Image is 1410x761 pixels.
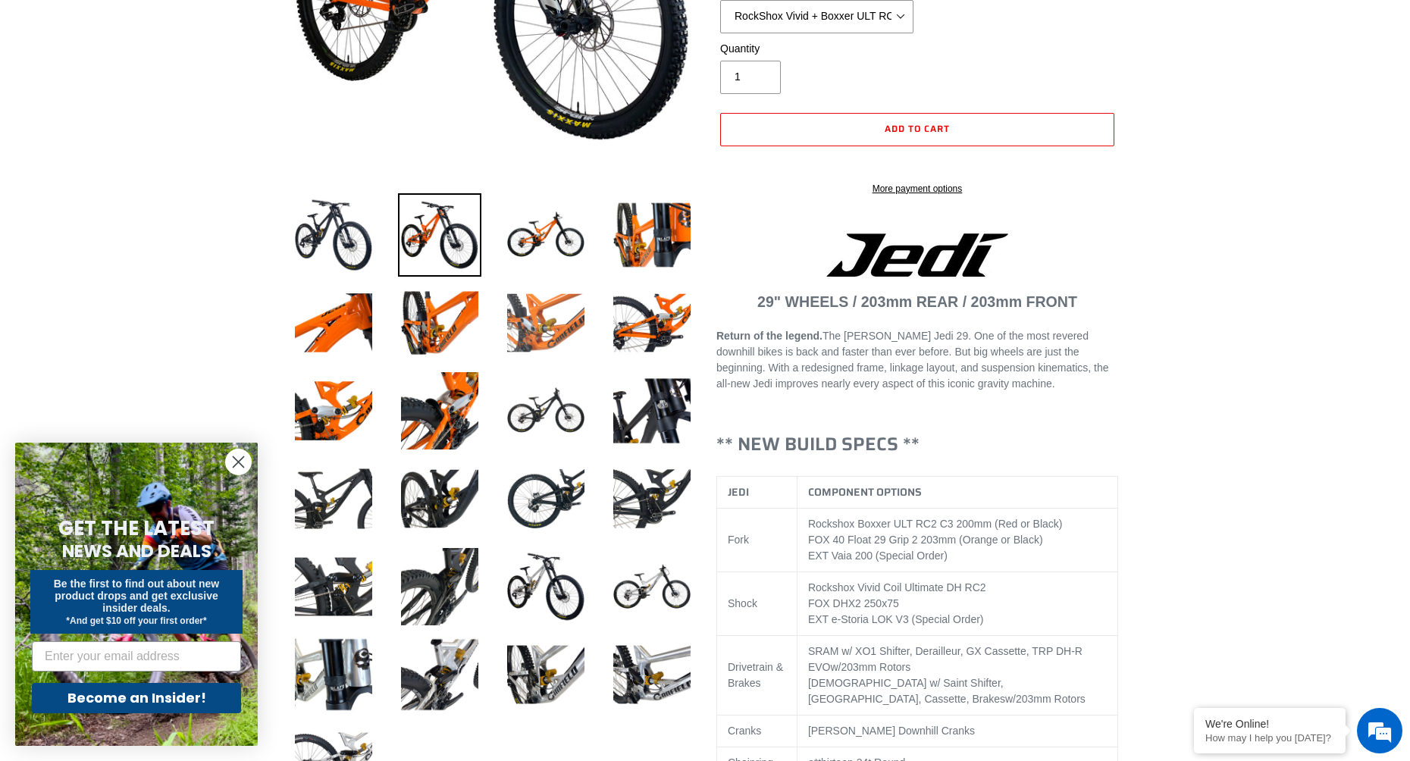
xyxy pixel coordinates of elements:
img: Jedi Logo [826,233,1008,277]
img: Load image into Gallery viewer, JEDI 29 - Complete Bike [610,369,694,453]
img: Load image into Gallery viewer, JEDI 29 - Complete Bike [398,193,481,277]
img: Load image into Gallery viewer, JEDI 29 - Complete Bike [610,457,694,540]
img: Load image into Gallery viewer, JEDI 29 - Complete Bike [610,545,694,628]
span: TRP DH-R EVO [808,645,1083,673]
div: SRAM w/ XO1 Shifter, Derailleur, GX Cassette, w/203mm Rotors [808,644,1108,675]
img: Load image into Gallery viewer, JEDI 29 - Complete Bike [504,633,587,716]
a: More payment options [720,182,1114,196]
strong: Return of the legend. [716,330,822,342]
img: Load image into Gallery viewer, JEDI 29 - Complete Bike [292,193,375,277]
img: Load image into Gallery viewer, JEDI 29 - Complete Bike [398,545,481,628]
button: Add to cart [720,113,1114,146]
span: GET THE LATEST [58,515,215,542]
input: Enter your email address [32,641,241,672]
img: Load image into Gallery viewer, JEDI 29 - Complete Bike [504,369,587,453]
span: *And get $10 off your first order* [66,615,206,626]
th: JEDI [717,477,797,509]
td: [PERSON_NAME] Downhill Cranks [797,716,1118,747]
span: FOX DHX2 250x75 [808,597,899,609]
span: EXT e-Storia LOK V3 (Special Order) [808,613,984,625]
img: Load image into Gallery viewer, JEDI 29 - Complete Bike [292,545,375,628]
img: Load image into Gallery viewer, JEDI 29 - Complete Bike [398,369,481,453]
td: Drivetrain & Brakes [717,636,797,716]
p: The [PERSON_NAME] Jedi 29. One of the most revered downhill bikes is back and faster than ever be... [716,328,1118,392]
td: Shock [717,572,797,636]
div: [DEMOGRAPHIC_DATA] w/ Saint Shifter, [GEOGRAPHIC_DATA], Cassette, Brakes w/203mm Rotors [808,675,1108,707]
div: We're Online! [1205,718,1334,730]
strong: 29" WHEELS / 203mm REAR / 203mm FRONT [757,293,1077,310]
img: Load image into Gallery viewer, JEDI 29 - Complete Bike [292,369,375,453]
span: FOX 40 Float 29 Grip 2 203mm (Orange or Black) [808,534,1043,546]
img: Load image into Gallery viewer, JEDI 29 - Complete Bike [504,193,587,277]
button: Close dialog [225,449,252,475]
img: Load image into Gallery viewer, JEDI 29 - Complete Bike [610,281,694,365]
span: Rockshox Vivid Coil Ultimate DH RC2 [808,581,986,593]
img: Load image into Gallery viewer, JEDI 29 - Complete Bike [504,545,587,628]
img: Load image into Gallery viewer, JEDI 29 - Complete Bike [292,281,375,365]
td: Fork [717,509,797,572]
span: Rockshox Boxxer ULT RC2 C3 200mm (Red or Black) [808,518,1063,530]
span: Be the first to find out about new product drops and get exclusive insider deals. [54,578,220,614]
span: EXT Vaia 200 (Special Order) [808,550,948,562]
img: Load image into Gallery viewer, JEDI 29 - Complete Bike [504,457,587,540]
img: Load image into Gallery viewer, JEDI 29 - Complete Bike [610,633,694,716]
img: Load image into Gallery viewer, JEDI 29 - Complete Bike [398,281,481,365]
img: Load image into Gallery viewer, JEDI 29 - Complete Bike [292,633,375,716]
th: COMPONENT OPTIONS [797,477,1118,509]
p: How may I help you today? [1205,732,1334,744]
label: Quantity [720,41,913,57]
h3: ** NEW BUILD SPECS ** [716,434,1118,456]
button: Become an Insider! [32,683,241,713]
img: Load image into Gallery viewer, JEDI 29 - Complete Bike [398,633,481,716]
img: Load image into Gallery viewer, JEDI 29 - Complete Bike [504,281,587,365]
span: NEWS AND DEALS [62,539,211,563]
td: Cranks [717,716,797,747]
img: Load image into Gallery viewer, JEDI 29 - Complete Bike [398,457,481,540]
img: Load image into Gallery viewer, JEDI 29 - Complete Bike [610,193,694,277]
span: Add to cart [885,121,950,136]
img: Load image into Gallery viewer, JEDI 29 - Complete Bike [292,457,375,540]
